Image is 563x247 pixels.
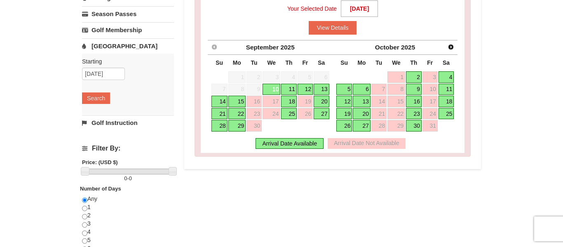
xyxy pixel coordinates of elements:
span: 2025 [401,44,415,51]
button: Search [82,92,110,104]
a: 10 [263,84,280,95]
span: October [375,44,399,51]
span: Thursday [286,59,293,66]
span: 2 [246,71,262,83]
a: 30 [406,120,422,132]
span: Friday [427,59,433,66]
strong: Price: (USD $) [82,159,118,165]
span: Wednesday [267,59,276,66]
a: 31 [422,120,438,132]
a: Season Passes [82,6,174,21]
a: 20 [353,108,370,120]
span: Saturday [318,59,325,66]
div: Arrival Date Not Available [328,138,405,149]
a: 22 [387,108,405,120]
span: 2025 [280,44,294,51]
strong: Number of Days [80,186,121,192]
a: Golf Instruction [82,115,174,130]
span: Monday [358,59,366,66]
a: 22 [228,108,246,120]
a: 27 [353,120,370,132]
a: 8 [387,84,405,95]
label: Starting [82,57,168,66]
h4: Filter By: [82,145,174,152]
a: 15 [228,96,246,107]
a: 12 [336,96,352,107]
a: 13 [314,84,329,95]
span: Tuesday [375,59,382,66]
a: 18 [281,96,297,107]
a: 23 [406,108,422,120]
a: 28 [371,120,387,132]
a: 3 [422,71,438,83]
span: Saturday [443,59,450,66]
span: 6 [314,71,329,83]
a: 14 [371,96,387,107]
span: September [246,44,279,51]
a: 18 [439,96,454,107]
a: 11 [439,84,454,95]
span: 0 [129,175,132,181]
a: 6 [353,84,370,95]
button: View Details [309,21,357,34]
span: 7 [211,84,228,95]
a: 30 [246,120,262,132]
span: 4 [281,71,297,83]
span: Prev [211,44,218,50]
a: 17 [263,96,280,107]
a: 19 [336,108,352,120]
a: Golf Membership [82,22,174,38]
span: Sunday [340,59,348,66]
span: Monday [233,59,241,66]
span: 1 [228,71,246,83]
a: 24 [422,108,438,120]
span: 5 [298,71,313,83]
a: 13 [353,96,370,107]
a: 17 [422,96,438,107]
strong: [DATE] [341,0,378,17]
span: 3 [263,71,280,83]
a: 23 [246,108,262,120]
span: Tuesday [251,59,258,66]
a: 5 [336,84,352,95]
span: 8 [228,84,246,95]
a: 9 [406,84,422,95]
a: 29 [387,120,405,132]
a: 26 [298,108,313,120]
a: 24 [263,108,280,120]
a: 1 [387,71,405,83]
span: Friday [302,59,308,66]
a: 16 [406,96,422,107]
span: Next [448,44,454,50]
a: 2 [406,71,422,83]
span: 0 [124,175,127,181]
a: 16 [246,96,262,107]
a: 25 [281,108,297,120]
label: - [82,174,174,183]
a: 29 [228,120,246,132]
span: Wednesday [392,59,401,66]
a: 27 [314,108,329,120]
span: 9 [246,84,262,95]
a: 4 [439,71,454,83]
a: 7 [371,84,387,95]
a: 20 [314,96,329,107]
a: Next [445,41,457,53]
span: Your Selected Date [287,2,337,15]
a: 14 [211,96,228,107]
div: Arrival Date Available [256,138,324,149]
span: Sunday [216,59,223,66]
a: 21 [211,108,228,120]
a: 10 [422,84,438,95]
span: Thursday [410,59,417,66]
a: [GEOGRAPHIC_DATA] [82,38,174,54]
a: 25 [439,108,454,120]
a: 15 [387,96,405,107]
a: 11 [281,84,297,95]
a: Prev [209,41,220,53]
a: 26 [336,120,352,132]
a: 12 [298,84,313,95]
a: 19 [298,96,313,107]
a: 21 [371,108,387,120]
a: 28 [211,120,228,132]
